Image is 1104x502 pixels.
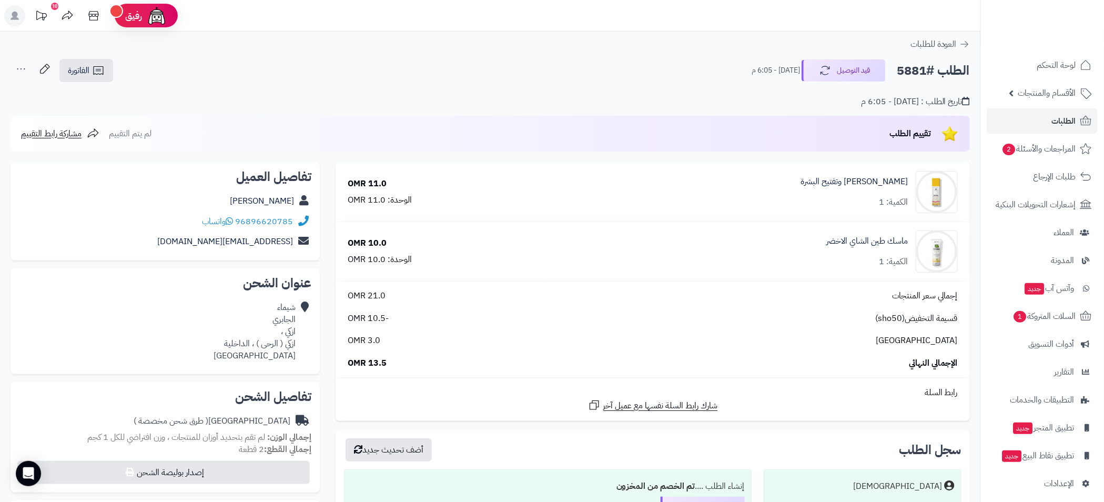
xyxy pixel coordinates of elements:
[59,59,113,82] a: الفاتورة
[987,332,1098,357] a: أدوات التسويق
[987,359,1098,385] a: التقارير
[1002,450,1022,462] span: جديد
[235,215,293,228] a: 96896620785
[910,38,970,51] a: العودة للطلبات
[910,38,957,51] span: العودة للطلبات
[879,196,908,208] div: الكمية: 1
[348,237,387,249] div: 10.0 OMR
[616,480,695,493] b: تم الخصم من المخزون
[351,476,745,497] div: إنشاء الطلب ....
[987,248,1098,273] a: المدونة
[987,471,1098,496] a: الإعدادات
[134,415,208,427] span: ( طرق شحن مخصصة )
[214,302,296,362] div: شيماء الجابري ازكي ، ازكي ( الرحى ) ، الداخلية [GEOGRAPHIC_DATA]
[987,415,1098,440] a: تطبيق المتجرجديد
[1024,281,1075,296] span: وآتس آب
[28,5,54,29] a: تحديثات المنصة
[987,276,1098,301] a: وآتس آبجديد
[19,390,311,403] h2: تفاصيل الشحن
[202,215,233,228] a: واتساب
[1001,448,1075,463] span: تطبيق نقاط البيع
[899,444,961,456] h3: سجل الطلب
[1037,58,1076,73] span: لوحة التحكم
[987,220,1098,245] a: العملاء
[987,108,1098,134] a: الطلبات
[1045,476,1075,491] span: الإعدادات
[68,64,89,77] span: الفاتورة
[996,197,1076,212] span: إشعارات التحويلات البنكية
[134,415,290,427] div: [GEOGRAPHIC_DATA]
[916,171,957,213] img: 1739578197-cm52dour10ngp01kla76j4svp_WHITENING_HYDRATE-01-90x90.jpg
[987,304,1098,329] a: السلات المتروكة1
[889,127,931,140] span: تقييم الطلب
[892,290,958,302] span: إجمالي سعر المنتجات
[1014,423,1033,434] span: جديد
[340,387,966,399] div: رابط السلة
[19,170,311,183] h2: تفاصيل العميل
[1025,283,1045,295] span: جديد
[1051,253,1075,268] span: المدونة
[346,438,432,461] button: أضف تحديث جديد
[87,431,265,444] span: لم تقم بتحديد أوزان للمنتجات ، وزن افتراضي للكل 1 كجم
[348,194,412,206] div: الوحدة: 11.0 OMR
[239,443,311,456] small: 2 قطعة
[861,96,970,108] div: تاريخ الطلب : [DATE] - 6:05 م
[588,399,718,412] a: شارك رابط السلة نفسها مع عميل آخر
[348,290,386,302] span: 21.0 OMR
[1054,225,1075,240] span: العملاء
[19,277,311,289] h2: عنوان الشحن
[987,53,1098,78] a: لوحة التحكم
[21,127,82,140] span: مشاركة رابط التقييم
[16,461,41,486] div: Open Intercom Messenger
[1013,309,1076,324] span: السلات المتروكة
[875,313,958,325] span: قسيمة التخفيض(sho50)
[801,176,908,188] a: [PERSON_NAME] وتفتيح البشرة
[876,335,958,347] span: [GEOGRAPHIC_DATA]
[752,65,800,76] small: [DATE] - 6:05 م
[348,357,387,369] span: 13.5 OMR
[916,230,957,273] img: 1739578525-cm5o8wmpu00e701n32u9re6j0_tea_3-90x90.jpg
[230,195,294,207] a: [PERSON_NAME]
[909,357,958,369] span: الإجمالي النهائي
[267,431,311,444] strong: إجمالي الوزن:
[987,164,1098,189] a: طلبات الإرجاع
[1052,114,1076,128] span: الطلبات
[109,127,151,140] span: لم يتم التقييم
[987,443,1098,468] a: تطبيق نقاط البيعجديد
[348,178,387,190] div: 11.0 OMR
[264,443,311,456] strong: إجمالي القطع:
[157,235,293,248] a: [EMAIL_ADDRESS][DOMAIN_NAME]
[17,461,310,484] button: إصدار بوليصة الشحن
[21,127,99,140] a: مشاركة رابط التقييم
[146,5,167,26] img: ai-face.png
[348,313,389,325] span: -10.5 OMR
[1034,169,1076,184] span: طلبات الإرجاع
[987,136,1098,162] a: المراجعات والأسئلة2
[1055,365,1075,379] span: التقارير
[1018,86,1076,101] span: الأقسام والمنتجات
[802,59,886,82] button: قيد التوصيل
[1002,142,1076,156] span: المراجعات والأسئلة
[826,235,908,247] a: ماسك طين الشاي الاخضر
[1014,311,1027,323] span: 1
[1029,337,1075,352] span: أدوات التسويق
[897,60,970,82] h2: الطلب #5881
[348,254,412,266] div: الوحدة: 10.0 OMR
[879,256,908,268] div: الكمية: 1
[1003,144,1016,155] span: 2
[125,9,142,22] span: رفيق
[987,387,1098,413] a: التطبيقات والخدمات
[603,400,718,412] span: شارك رابط السلة نفسها مع عميل آخر
[348,335,380,347] span: 3.0 OMR
[987,192,1098,217] a: إشعارات التحويلات البنكية
[51,3,58,10] div: 10
[853,480,942,493] div: [DEMOGRAPHIC_DATA]
[1012,420,1075,435] span: تطبيق المتجر
[1010,393,1075,407] span: التطبيقات والخدمات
